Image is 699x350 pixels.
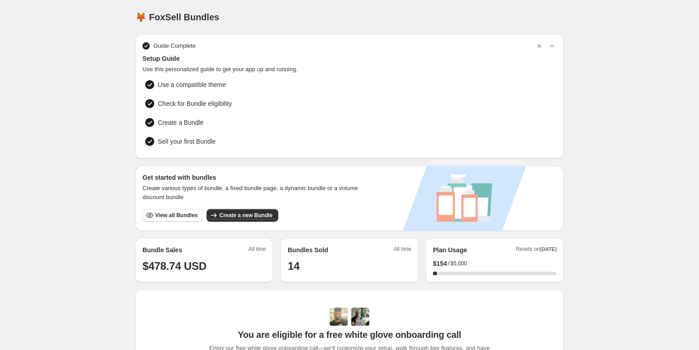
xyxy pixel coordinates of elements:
[540,246,556,252] span: [DATE]
[433,259,556,268] div: /
[158,118,203,127] span: Create a Bundle
[219,212,272,219] span: Create a new Bundle
[158,80,226,89] span: Use a compatible theme
[143,245,182,255] h2: Bundle Sales
[155,212,198,219] span: View all Bundles
[143,173,367,182] h3: Get started with bundles
[158,99,232,108] span: Check for Bundle eligibility
[207,209,278,222] button: Create a new Bundle
[153,41,196,50] span: Guide Complete
[351,308,369,326] img: Prakhar
[143,209,203,222] button: View all Bundles
[516,245,557,255] span: Resets on
[143,184,367,202] span: Create various types of bundle, a fixed bundle page, a dynamic bundle or a volume discount bundle
[143,259,266,273] h1: $478.74 USD
[143,65,556,74] span: Use this personalized guide to get your app up and running.
[394,245,411,255] span: All time
[288,245,328,255] h2: Bundles Sold
[433,245,467,255] h2: Plan Usage
[330,308,348,326] img: Adi
[248,245,266,255] span: All time
[135,12,219,23] h1: 🦊 FoxSell Bundles
[143,54,556,63] span: Setup Guide
[288,259,411,273] h1: 14
[451,260,467,267] span: $5,000
[238,329,461,340] span: You are eligible for a free white glove onboarding call
[433,259,447,268] span: $ 154
[158,137,216,146] span: Sell your first Bundle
